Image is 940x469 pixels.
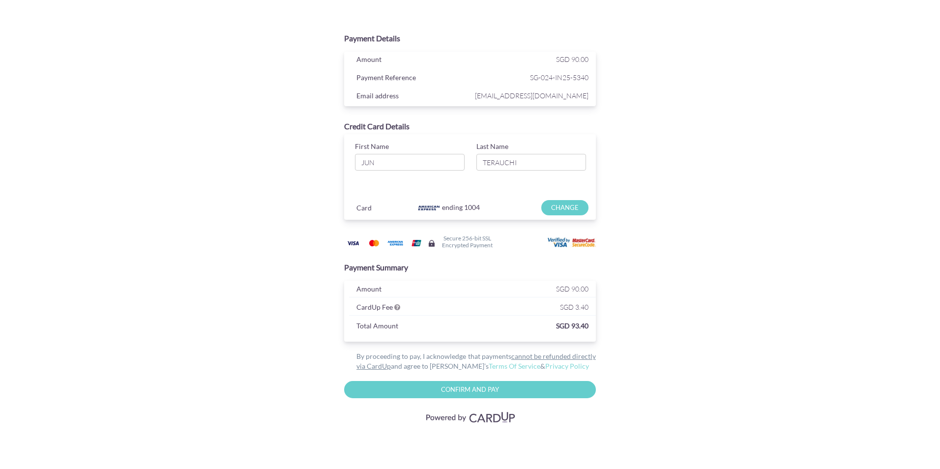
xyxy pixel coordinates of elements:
[489,362,540,370] a: Terms Of Service
[476,142,508,151] label: Last Name
[407,237,426,249] img: Union Pay
[344,121,596,132] div: Credit Card Details
[349,283,472,297] div: Amount
[364,237,384,249] img: Mastercard
[464,203,480,211] span: 1004
[349,301,472,316] div: CardUp Fee
[472,301,596,316] div: SGD 3.40
[344,262,596,273] div: Payment Summary
[355,142,389,151] label: First Name
[344,352,596,371] div: By proceeding to pay, I acknowledge that payments and agree to [PERSON_NAME]’s &
[349,89,472,104] div: Email address
[349,320,431,334] div: Total Amount
[343,237,363,249] img: Visa
[356,352,596,370] u: cannot be refunded directly via CardUp
[548,237,597,248] img: User card
[344,381,596,398] input: Confirm and Pay
[442,235,493,248] h6: Secure 256-bit SSL Encrypted Payment
[472,89,588,102] span: [EMAIL_ADDRESS][DOMAIN_NAME]
[385,237,405,249] img: American Express
[349,71,472,86] div: Payment Reference
[428,239,436,247] img: Secure lock
[355,178,467,196] iframe: Secure card expiration date input frame
[545,362,589,370] a: Privacy Policy
[442,200,463,215] span: ending
[556,285,588,293] span: SGD 90.00
[421,408,519,426] img: Visa, Mastercard
[349,202,411,216] div: Card
[541,200,588,215] input: CHANGE
[349,53,472,68] div: Amount
[344,33,596,44] div: Payment Details
[556,55,588,63] span: SGD 90.00
[431,320,595,334] div: SGD 93.40
[478,178,590,196] iframe: Secure card security code input frame
[472,71,588,84] span: SG-024-IN25-5340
